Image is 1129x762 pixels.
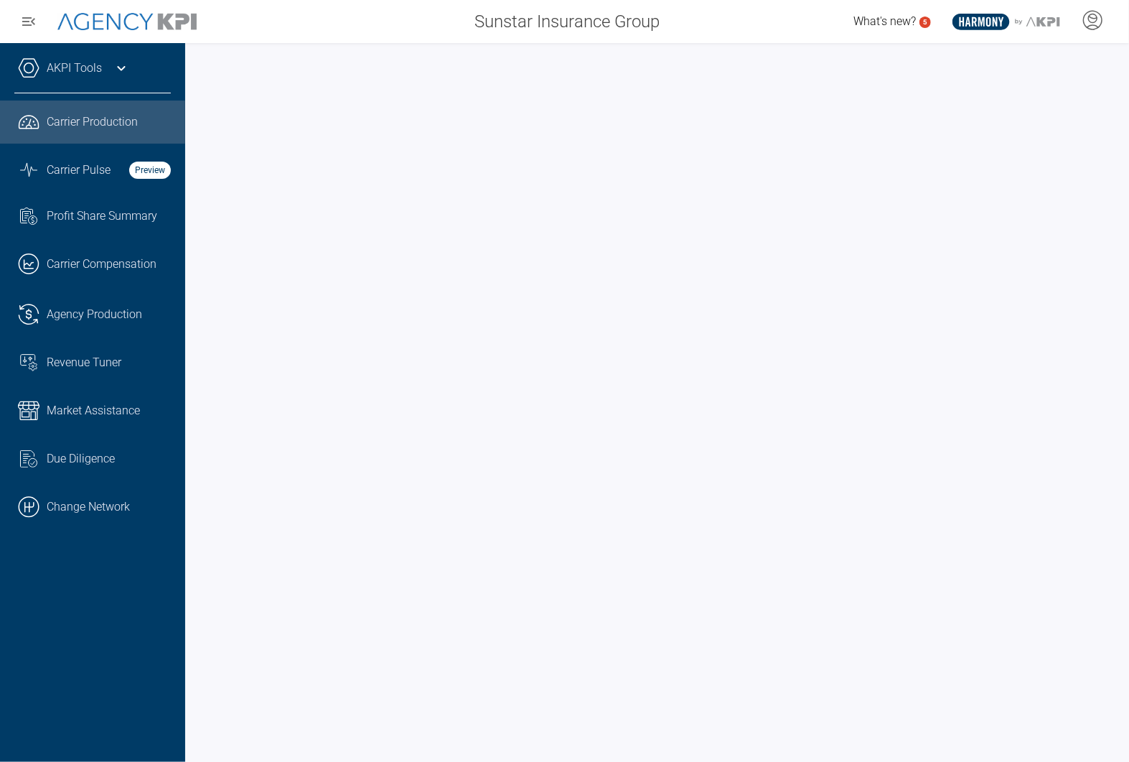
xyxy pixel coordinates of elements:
[47,402,140,419] span: Market Assistance
[47,162,111,179] span: Carrier Pulse
[47,60,102,77] a: AKPI Tools
[923,18,927,26] text: 5
[47,113,138,131] span: Carrier Production
[47,450,115,468] span: Due Diligence
[57,13,197,30] img: AgencyKPI
[474,9,660,34] span: Sunstar Insurance Group
[47,354,121,371] span: Revenue Tuner
[47,256,156,273] span: Carrier Compensation
[47,208,157,225] span: Profit Share Summary
[129,162,171,179] strong: Preview
[919,17,931,28] a: 5
[853,14,916,28] span: What's new?
[47,306,142,323] span: Agency Production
